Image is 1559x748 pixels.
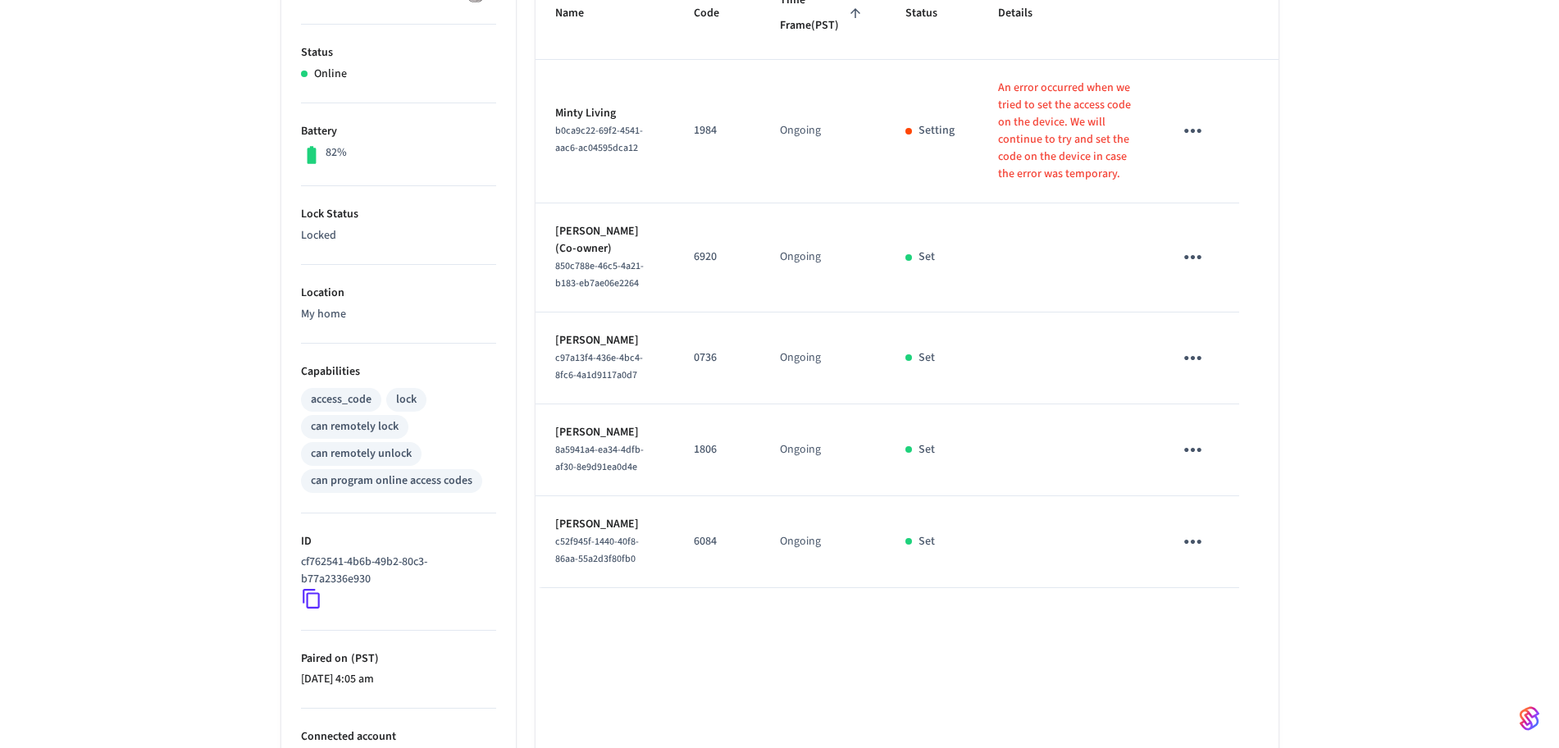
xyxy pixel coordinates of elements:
p: Location [301,285,496,302]
td: Ongoing [760,203,885,312]
span: c97a13f4-436e-4bc4-8fc6-4a1d9117a0d7 [555,351,643,382]
p: [PERSON_NAME] (Co-owner) [555,223,655,258]
span: Name [555,1,605,26]
p: Connected account [301,728,496,746]
p: Paired on [301,650,496,668]
p: 0736 [694,349,741,367]
span: 850c788e-46c5-4a21-b183-eb7ae06e2264 [555,259,644,290]
p: 82% [326,144,347,162]
div: can remotely lock [311,418,399,436]
span: c52f945f-1440-40f8-86aa-55a2d3f80fb0 [555,535,639,566]
td: Ongoing [760,404,885,496]
p: Locked [301,227,496,244]
p: [PERSON_NAME] [555,516,655,533]
p: 6084 [694,533,741,550]
p: [PERSON_NAME] [555,332,655,349]
td: Ongoing [760,312,885,404]
span: Details [998,1,1054,26]
p: Capabilities [301,363,496,381]
p: [PERSON_NAME] [555,424,655,441]
p: [DATE] 4:05 am [301,671,496,688]
div: can remotely unlock [311,445,412,463]
p: Set [919,249,935,266]
span: 8a5941a4-ea34-4dfb-af30-8e9d91ea0d4e [555,443,644,474]
div: can program online access codes [311,472,472,490]
td: Ongoing [760,496,885,588]
p: Setting [919,122,955,139]
p: An error occurred when we tried to set the access code on the device. We will continue to try and... [998,80,1134,183]
p: My home [301,306,496,323]
img: SeamLogoGradient.69752ec5.svg [1520,705,1539,732]
div: lock [396,391,417,408]
p: Set [919,349,935,367]
p: Set [919,441,935,458]
p: 1806 [694,441,741,458]
span: Code [694,1,741,26]
span: ( PST ) [348,650,379,667]
div: access_code [311,391,372,408]
p: Battery [301,123,496,140]
p: 1984 [694,122,741,139]
p: Online [314,66,347,83]
p: Minty Living [555,105,655,122]
p: Lock Status [301,206,496,223]
p: 6920 [694,249,741,266]
p: Set [919,533,935,550]
td: Ongoing [760,60,885,203]
span: Status [905,1,959,26]
p: ID [301,533,496,550]
span: b0ca9c22-69f2-4541-aac6-ac04595dca12 [555,124,643,155]
p: cf762541-4b6b-49b2-80c3-b77a2336e930 [301,554,490,588]
p: Status [301,44,496,62]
